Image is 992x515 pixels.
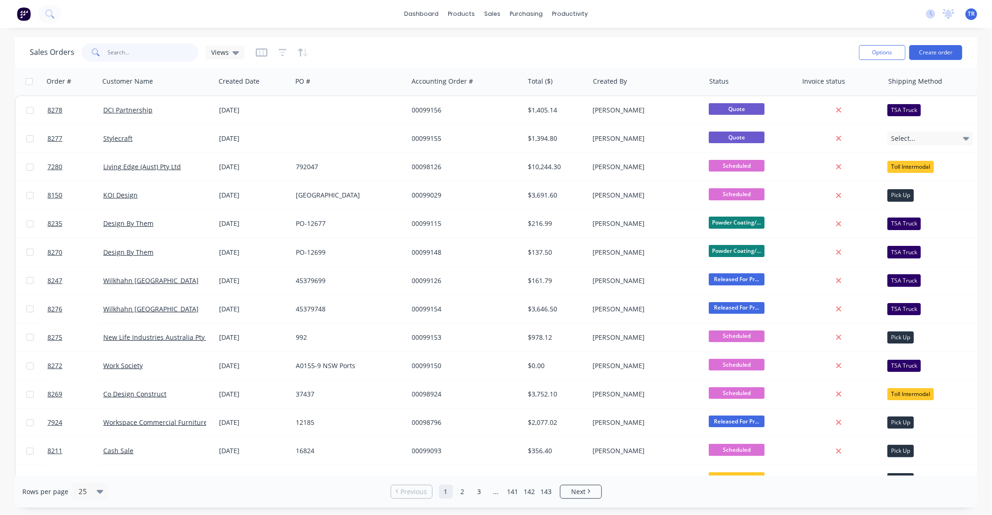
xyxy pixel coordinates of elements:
[400,487,427,496] span: Previous
[219,219,288,228] div: [DATE]
[593,106,696,115] div: [PERSON_NAME]
[47,352,103,380] a: 8272
[887,161,934,173] div: Toll Intermodal
[103,304,199,313] a: Wilkhahn [GEOGRAPHIC_DATA]
[887,274,921,286] div: TSA Truck
[103,219,153,228] a: Design By Them
[399,7,443,21] a: dashboard
[412,446,515,456] div: 00099093
[891,134,915,143] span: Select...
[47,390,62,399] span: 8269
[47,181,103,209] a: 8150
[296,333,399,342] div: 992
[219,304,288,314] div: [DATE]
[528,475,582,484] div: $1,276.00
[296,248,399,257] div: PO-12699
[30,48,74,57] h1: Sales Orders
[103,276,199,285] a: Wilkhahn [GEOGRAPHIC_DATA]
[103,418,207,427] a: Workspace Commercial Furniture
[505,7,547,21] div: purchasing
[412,418,515,427] div: 00098796
[296,276,399,285] div: 45379699
[412,361,515,370] div: 00099150
[47,295,103,323] a: 8276
[103,162,181,171] a: Living Edge (Aust) Pty Ltd
[593,77,627,86] div: Created By
[296,390,399,399] div: 37437
[47,333,62,342] span: 8275
[47,475,62,484] span: 8267
[528,361,582,370] div: $0.00
[887,331,914,343] div: Pick Up
[593,418,696,427] div: [PERSON_NAME]
[887,445,914,457] div: Pick Up
[47,409,103,436] a: 7924
[523,485,537,499] a: Page 142
[219,162,288,172] div: [DATE]
[103,390,166,398] a: Co Design Construct
[412,106,515,115] div: 00099156
[887,189,914,201] div: Pick Up
[709,302,765,314] span: Released For Pr...
[547,7,593,21] div: productivity
[219,276,288,285] div: [DATE]
[47,162,62,172] span: 7280
[528,248,582,257] div: $137.50
[391,487,432,496] a: Previous page
[709,444,765,456] span: Scheduled
[968,10,975,18] span: TR
[560,487,601,496] a: Next page
[47,276,62,285] span: 8247
[17,7,31,21] img: Factory
[887,416,914,429] div: Pick Up
[539,485,553,499] a: Page 143
[219,134,288,143] div: [DATE]
[47,465,103,493] a: 8267
[219,390,288,399] div: [DATE]
[709,188,765,200] span: Scheduled
[219,106,288,115] div: [DATE]
[47,96,103,124] a: 8278
[47,437,103,465] a: 8211
[296,418,399,427] div: 12185
[528,446,582,456] div: $356.40
[506,485,520,499] a: Page 141
[709,416,765,427] span: Released For Pr...
[909,45,962,60] button: Create order
[528,162,582,172] div: $10,244.30
[296,446,399,456] div: 16824
[47,248,62,257] span: 8270
[473,485,486,499] a: Page 3
[47,125,103,152] a: 8277
[103,106,153,114] a: DCI Partnership
[887,473,914,485] div: Pick Up
[412,77,473,86] div: Accounting Order #
[593,248,696,257] div: [PERSON_NAME]
[571,487,586,496] span: Next
[412,333,515,342] div: 00099153
[887,218,921,230] div: TSA Truck
[593,276,696,285] div: [PERSON_NAME]
[47,324,103,351] a: 8275
[219,191,288,200] div: [DATE]
[439,485,453,499] a: Page 1 is your current page
[47,210,103,238] a: 8235
[103,191,138,199] a: KOI Design
[709,273,765,285] span: Released For Pr...
[528,390,582,399] div: $3,752.10
[412,219,515,228] div: 00099115
[593,333,696,342] div: [PERSON_NAME]
[412,475,515,484] div: 00099146
[888,77,942,86] div: Shipping Method
[103,475,218,483] a: Infinity Commercial Furniture Pty Ltd
[887,246,921,258] div: TSA Truck
[593,134,696,143] div: [PERSON_NAME]
[412,390,515,399] div: 00098924
[887,303,921,315] div: TSA Truck
[47,380,103,408] a: 8269
[412,162,515,172] div: 00098126
[47,304,62,314] span: 8276
[219,446,288,456] div: [DATE]
[593,191,696,200] div: [PERSON_NAME]
[47,153,103,181] a: 7280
